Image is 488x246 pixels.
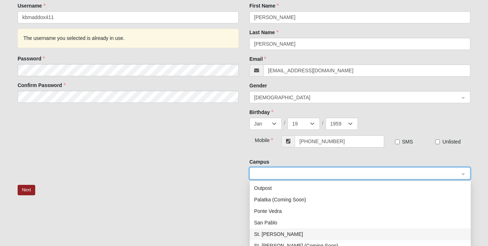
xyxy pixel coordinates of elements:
label: Birthday [249,109,273,116]
input: Unlisted [435,140,440,144]
div: Palatka (Coming Soon) [254,196,466,204]
div: The username you selected is already in use. [18,29,239,48]
span: Unlisted [442,139,461,145]
label: Username [18,2,46,9]
span: Female [254,94,459,101]
label: Last Name [249,29,278,36]
div: Ponte Vedra [250,205,471,217]
span: / [322,119,323,127]
button: Next [18,185,35,195]
span: SMS [402,139,413,145]
div: Mobile [249,135,268,144]
div: San Pablo [250,217,471,228]
label: Email [249,55,266,63]
div: Outpost [250,182,471,194]
label: Gender [249,82,267,89]
label: Password [18,55,45,62]
div: Outpost [254,184,466,192]
label: First Name [249,2,279,9]
input: SMS [395,140,400,144]
span: / [284,119,285,127]
div: St. [PERSON_NAME] [254,230,466,238]
div: Ponte Vedra [254,207,466,215]
label: Campus [249,158,269,165]
div: Palatka (Coming Soon) [250,194,471,205]
label: Confirm Password [18,82,66,89]
div: San Pablo [254,219,466,227]
div: St. Johns [250,228,471,240]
